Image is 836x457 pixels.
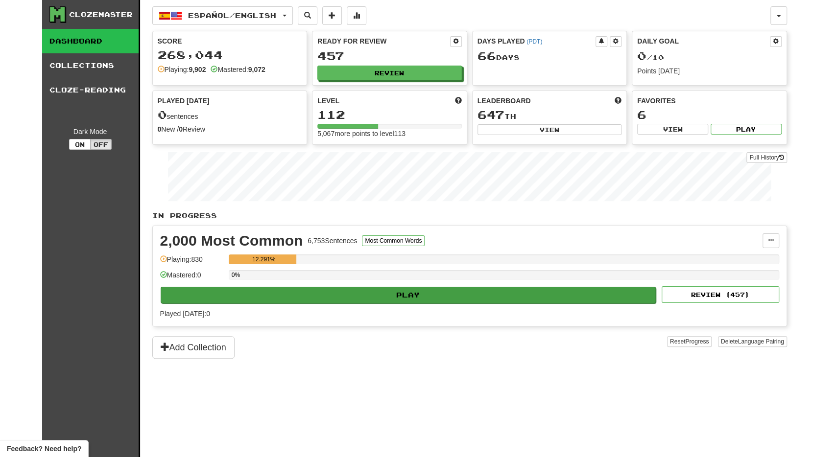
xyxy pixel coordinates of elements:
button: Search sentences [298,6,317,25]
span: Played [DATE] [158,96,210,106]
div: Daily Goal [637,36,770,47]
strong: 9,902 [189,66,206,73]
span: Level [317,96,339,106]
div: Ready for Review [317,36,450,46]
span: This week in points, UTC [615,96,621,106]
button: Add sentence to collection [322,6,342,25]
button: Play [711,124,782,135]
div: 268,044 [158,49,302,61]
button: View [637,124,708,135]
div: 12.291% [232,254,296,264]
a: Collections [42,53,139,78]
a: Full History [746,152,787,163]
div: Playing: 830 [160,254,224,271]
div: 2,000 Most Common [160,233,303,248]
button: Review (457) [662,286,779,303]
div: Clozemaster [69,10,133,20]
button: Español/English [152,6,293,25]
strong: 0 [179,125,183,133]
span: Open feedback widget [7,444,81,454]
span: Language Pairing [738,338,784,345]
div: th [478,109,622,121]
button: Review [317,66,462,80]
span: 0 [637,49,646,63]
span: Progress [685,338,709,345]
button: ResetProgress [667,336,712,347]
div: Dark Mode [49,127,131,137]
div: 5,067 more points to level 113 [317,129,462,138]
div: Mastered: 0 [160,270,224,286]
div: Favorites [637,96,782,106]
a: Dashboard [42,29,139,53]
div: 6 [637,109,782,121]
span: Leaderboard [478,96,531,106]
div: 112 [317,109,462,121]
div: Days Played [478,36,596,46]
div: 457 [317,50,462,62]
div: 6,753 Sentences [308,236,357,246]
strong: 0 [158,125,162,133]
span: 0 [158,108,167,121]
div: Playing: [158,65,206,74]
p: In Progress [152,211,787,221]
button: Add Collection [152,336,235,359]
button: On [69,139,91,150]
button: More stats [347,6,366,25]
div: Mastered: [211,65,265,74]
span: / 10 [637,53,664,62]
div: Day s [478,50,622,63]
span: 66 [478,49,496,63]
a: (PDT) [526,38,542,45]
button: Play [161,287,656,303]
div: New / Review [158,124,302,134]
strong: 9,072 [248,66,265,73]
a: Cloze-Reading [42,78,139,102]
span: Played [DATE]: 0 [160,310,210,318]
button: Most Common Words [362,235,425,246]
button: View [478,124,622,135]
div: Score [158,36,302,46]
div: Points [DATE] [637,66,782,76]
span: Español / English [188,11,276,20]
div: sentences [158,109,302,121]
span: Score more points to level up [455,96,462,106]
button: DeleteLanguage Pairing [718,336,787,347]
button: Off [90,139,112,150]
span: 647 [478,108,504,121]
